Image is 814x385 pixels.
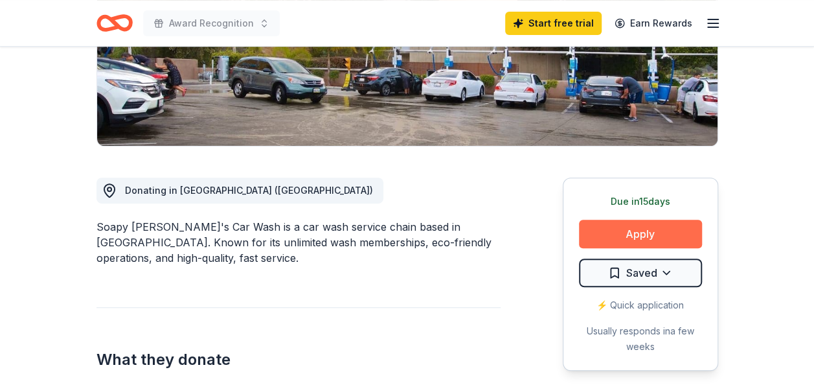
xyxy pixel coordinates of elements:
[579,259,702,287] button: Saved
[125,185,373,196] span: Donating in [GEOGRAPHIC_DATA] ([GEOGRAPHIC_DATA])
[96,8,133,38] a: Home
[579,297,702,313] div: ⚡️ Quick application
[626,264,657,281] span: Saved
[143,10,280,36] button: Award Recognition
[169,16,254,31] span: Award Recognition
[579,220,702,248] button: Apply
[579,194,702,209] div: Due in 15 days
[607,12,700,35] a: Earn Rewards
[579,323,702,355] div: Usually responds in a few weeks
[96,349,501,370] h2: What they donate
[505,12,602,35] a: Start free trial
[96,219,501,266] div: Soapy [PERSON_NAME]'s Car Wash is a car wash service chain based in [GEOGRAPHIC_DATA]. Known for ...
